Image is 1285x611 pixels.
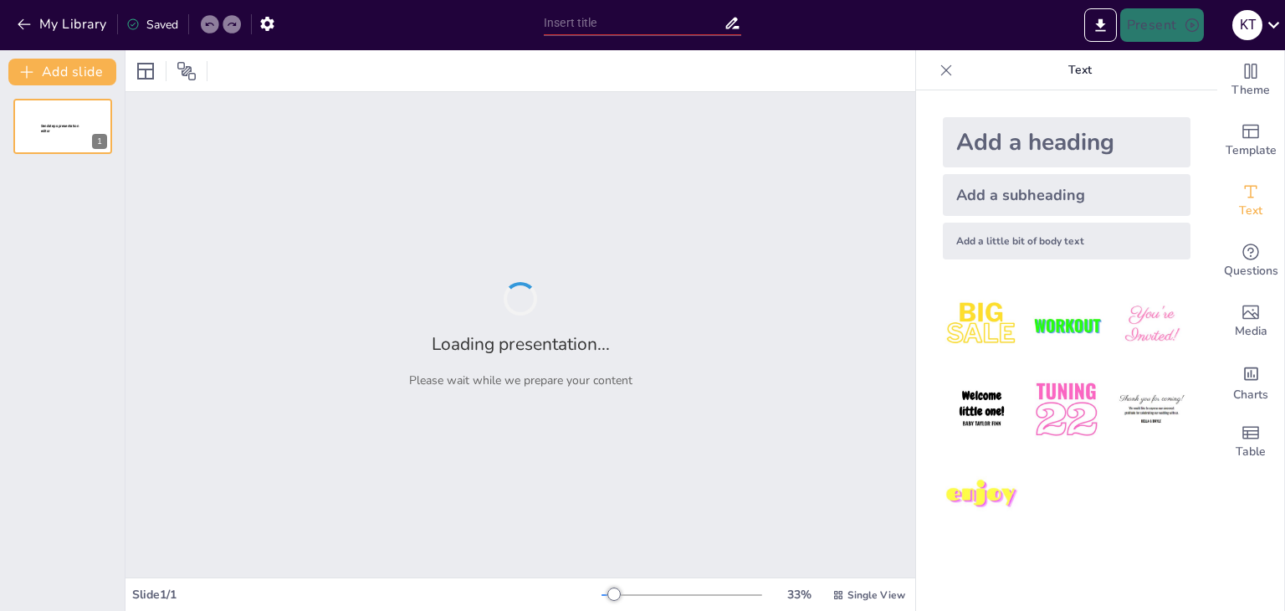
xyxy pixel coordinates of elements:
span: Table [1236,443,1266,461]
img: 3.jpeg [1113,286,1190,364]
img: 4.jpeg [943,371,1021,449]
div: Add text boxes [1217,171,1284,231]
span: Template [1226,141,1277,160]
img: 6.jpeg [1113,371,1190,449]
div: Slide 1 / 1 [132,587,602,603]
span: Position [177,61,197,81]
button: Add slide [8,59,116,85]
img: 1.jpeg [943,286,1021,364]
div: Add ready made slides [1217,110,1284,171]
button: K T [1232,8,1262,42]
div: Get real-time input from your audience [1217,231,1284,291]
div: Add a subheading [943,174,1190,216]
div: Add a table [1217,412,1284,472]
img: 5.jpeg [1027,371,1105,449]
div: Saved [126,17,178,33]
div: Add a heading [943,117,1190,167]
button: My Library [13,11,114,38]
span: Sendsteps presentation editor [41,124,79,133]
div: K T [1232,10,1262,40]
span: Theme [1231,81,1270,100]
p: Please wait while we prepare your content [409,372,632,388]
div: Layout [132,58,159,85]
span: Charts [1233,386,1268,404]
div: Add a little bit of body text [943,223,1190,259]
span: Questions [1224,262,1278,280]
p: Text [960,50,1201,90]
button: Present [1120,8,1204,42]
div: Add images, graphics, shapes or video [1217,291,1284,352]
div: Change the overall theme [1217,50,1284,110]
div: 1 [92,134,107,149]
span: Media [1235,322,1267,341]
span: Text [1239,202,1262,220]
div: 33 % [779,587,819,603]
span: Single View [847,588,905,602]
img: 7.jpeg [943,456,1021,534]
div: Add charts and graphs [1217,352,1284,412]
div: 1 [13,99,112,154]
h2: Loading presentation... [432,332,610,356]
input: Insert title [544,11,724,35]
img: 2.jpeg [1027,286,1105,364]
button: Export to PowerPoint [1084,8,1117,42]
